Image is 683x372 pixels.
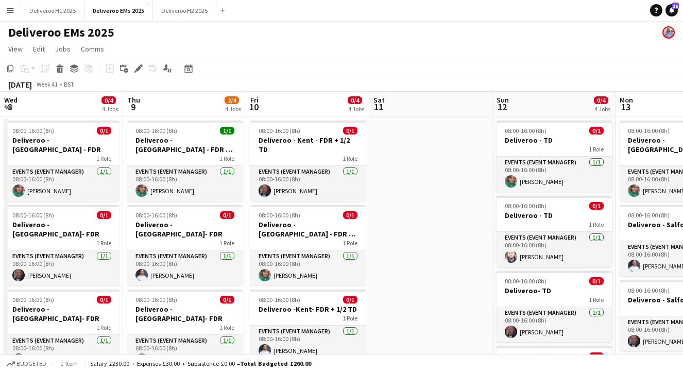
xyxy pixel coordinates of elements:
app-card-role: Events (Event Manager)1/108:00-16:00 (8h)[PERSON_NAME] [4,250,119,285]
span: View [8,44,23,54]
span: 1 Role [219,324,234,331]
h3: Deliveroo - [GEOGRAPHIC_DATA]- FDR [4,220,119,239]
app-job-card: 08:00-16:00 (8h)0/1Deliveroo -Kent- FDR + 1/2 TD1 RoleEvents (Event Manager)1/108:00-16:00 (8h)[P... [250,290,366,361]
app-card-role: Events (Event Manager)1/108:00-16:00 (8h)[PERSON_NAME] [4,166,119,201]
span: 1 Role [96,155,111,162]
span: 0/1 [97,211,111,219]
span: 1 Role [219,239,234,247]
app-card-role: Events (Event Manager)1/108:00-16:00 (8h)[PERSON_NAME] [497,157,612,192]
span: 0/1 [589,352,604,360]
app-job-card: 08:00-16:00 (8h)0/1Deliveroo - TD1 RoleEvents (Event Manager)1/108:00-16:00 (8h)[PERSON_NAME] [497,196,612,267]
app-card-role: Events (Event Manager)1/108:00-16:00 (8h)[PERSON_NAME] [250,326,366,361]
button: Deliveroo EMs 2025 [84,1,153,21]
app-card-role: Events (Event Manager)1/108:00-16:00 (8h)[PERSON_NAME] [497,307,612,342]
span: 08:00-16:00 (8h) [135,296,177,303]
app-card-role: Events (Event Manager)1/108:00-16:00 (8h)[PERSON_NAME] [250,166,366,201]
span: Edit [33,44,45,54]
app-job-card: 08:00-16:00 (8h)0/1Deliveroo - Kent - FDR + 1/2 TD1 RoleEvents (Event Manager)1/108:00-16:00 (8h)... [250,121,366,201]
span: 0/4 [101,96,116,104]
h3: Deliveroo - [GEOGRAPHIC_DATA] - FDR + 1/2 TD [250,220,366,239]
app-card-role: Events (Event Manager)1/108:00-16:00 (8h)[PERSON_NAME] [127,166,243,201]
app-card-role: Events (Event Manager)1/108:00-16:00 (8h)[PERSON_NAME] [127,250,243,285]
app-card-role: Events (Event Manager)1/108:00-16:00 (8h)[PERSON_NAME] [250,250,366,285]
app-job-card: 08:00-16:00 (8h)0/1Deliveroo - [GEOGRAPHIC_DATA]- FDR1 RoleEvents (Event Manager)1/108:00-16:00 (... [4,205,119,285]
button: Deliveroo H2 2025 [153,1,216,21]
span: Week 41 [34,80,60,88]
h3: Deliveroo - [GEOGRAPHIC_DATA]- FDR [127,305,243,323]
span: 0/1 [589,202,604,210]
span: Sun [497,95,509,105]
span: 1 Role [343,239,357,247]
span: 0/1 [343,296,357,303]
span: 1 Role [343,155,357,162]
button: Deliveroo H1 2025 [21,1,84,21]
span: 0/4 [594,96,608,104]
span: 08:00-16:00 (8h) [259,296,300,303]
span: 11 [372,101,385,113]
span: Sat [373,95,385,105]
a: Jobs [51,42,75,56]
span: 1 Role [343,314,357,322]
span: Total Budgeted £260.00 [240,360,311,367]
app-card-role: Events (Event Manager)1/108:00-16:00 (8h)[PERSON_NAME] [127,335,243,370]
div: 4 Jobs [594,105,610,113]
div: [DATE] [8,79,32,90]
span: 1 item [57,360,81,367]
span: 08:00-16:00 (8h) [259,211,300,219]
span: 0/1 [589,127,604,134]
span: 0/1 [343,127,357,134]
span: 08:00-16:00 (8h) [12,211,54,219]
div: 08:00-16:00 (8h)0/1Deliveroo - [GEOGRAPHIC_DATA]- FDR1 RoleEvents (Event Manager)1/108:00-16:00 (... [4,290,119,370]
span: 1 Role [96,239,111,247]
span: 08:00-16:00 (8h) [12,296,54,303]
app-card-role: Events (Event Manager)1/108:00-16:00 (8h)[PERSON_NAME] [4,335,119,370]
span: 2/4 [225,96,239,104]
span: 0/1 [97,127,111,134]
h3: Deliveroo - TD [497,136,612,145]
button: Budgeted [5,358,48,369]
span: 0/1 [97,296,111,303]
span: 1 Role [589,145,604,153]
app-job-card: 08:00-16:00 (8h)0/1Deliveroo - [GEOGRAPHIC_DATA]- FDR1 RoleEvents (Event Manager)1/108:00-16:00 (... [127,205,243,285]
div: 4 Jobs [102,105,118,113]
span: Wed [4,95,18,105]
div: 4 Jobs [225,105,241,113]
a: View [4,42,27,56]
span: 1 Role [589,296,604,303]
h3: Deliveroo -Kent- FDR + 1/2 TD [250,305,366,314]
h3: Deliveroo - [GEOGRAPHIC_DATA] - FDR [4,136,119,154]
app-job-card: 08:00-16:00 (8h)0/1Deliveroo - TD1 RoleEvents (Event Manager)1/108:00-16:00 (8h)[PERSON_NAME] [497,121,612,192]
span: 0/1 [220,211,234,219]
app-card-role: Events (Event Manager)1/108:00-16:00 (8h)[PERSON_NAME] [497,232,612,267]
h3: Deliveroo - [GEOGRAPHIC_DATA]- FDR [127,220,243,239]
h3: Deliveroo - [GEOGRAPHIC_DATA]- FDR [4,305,119,323]
span: Thu [127,95,140,105]
app-user-avatar: Lucy Hillier [662,26,675,39]
div: 08:00-16:00 (8h)0/1Deliveroo - [GEOGRAPHIC_DATA]- FDR1 RoleEvents (Event Manager)1/108:00-16:00 (... [127,290,243,370]
div: 4 Jobs [348,105,364,113]
span: 13 [618,101,633,113]
span: 08:00-16:00 (8h) [628,127,670,134]
app-job-card: 08:00-16:00 (8h)1/1Deliveroo - [GEOGRAPHIC_DATA] - FDR + 1/2 TD1 RoleEvents (Event Manager)1/108:... [127,121,243,201]
div: Salary £230.00 + Expenses £30.00 + Subsistence £0.00 = [90,360,311,367]
span: 08:00-16:00 (8h) [12,127,54,134]
span: 08:00-16:00 (8h) [135,211,177,219]
h3: Deliveroo - Kent - FDR + 1/2 TD [250,136,366,154]
span: 08:00-16:00 (8h) [505,352,547,360]
span: 08:00-16:00 (8h) [628,286,670,294]
span: 1 Role [589,221,604,228]
span: 08:00-16:00 (8h) [505,202,547,210]
app-job-card: 08:00-16:00 (8h)0/1Deliveroo - [GEOGRAPHIC_DATA] - FDR + 1/2 TD1 RoleEvents (Event Manager)1/108:... [250,205,366,285]
h3: Deliveroo - TD [497,211,612,220]
span: 08:00-16:00 (8h) [505,277,547,285]
span: 1 Role [96,324,111,331]
h3: Deliveroo - [GEOGRAPHIC_DATA] - FDR + 1/2 TD [127,136,243,154]
app-job-card: 08:00-16:00 (8h)0/1Deliveroo - [GEOGRAPHIC_DATA] - FDR1 RoleEvents (Event Manager)1/108:00-16:00 ... [4,121,119,201]
div: 08:00-16:00 (8h)0/1Deliveroo- TD1 RoleEvents (Event Manager)1/108:00-16:00 (8h)[PERSON_NAME] [497,271,612,342]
